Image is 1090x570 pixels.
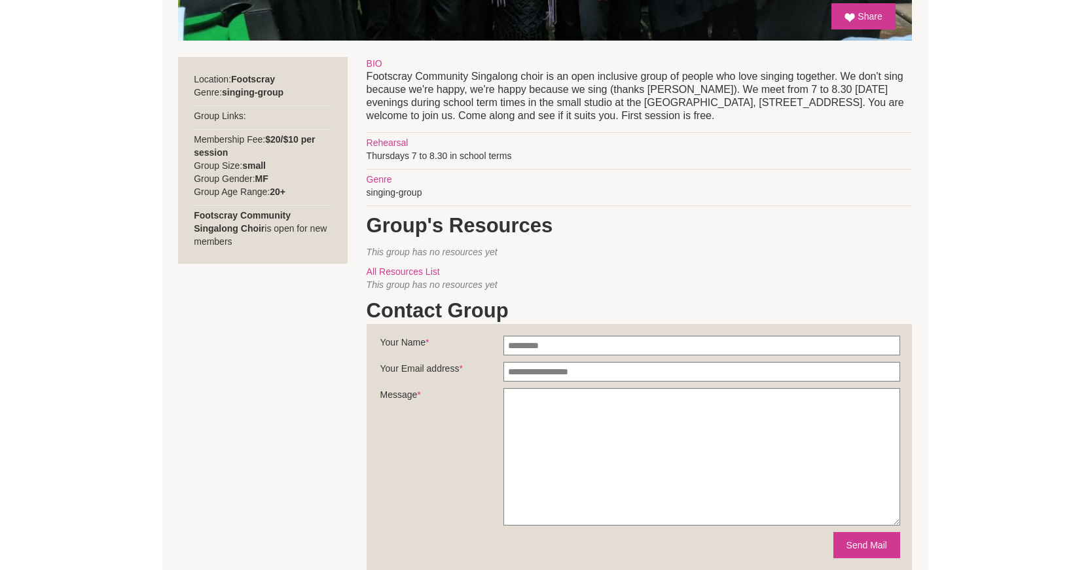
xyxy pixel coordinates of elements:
[367,57,912,70] div: BIO
[178,57,348,264] div: Location: Genre: Group Links: Membership Fee: Group Size: Group Gender: Group Age Range: is open ...
[380,388,503,408] label: Message
[367,279,498,290] span: This group has no resources yet
[831,3,895,29] a: Share
[367,173,912,186] div: Genre
[194,210,291,234] strong: Footscray Community Singalong Choir
[367,298,912,324] h1: Contact Group
[242,160,266,171] strong: small
[833,532,900,558] button: Send Mail
[367,247,498,257] span: This group has no resources yet
[231,74,275,84] strong: Footscray
[367,136,912,149] div: Rehearsal
[367,265,912,278] div: All Resources List
[380,336,503,355] label: Your Name
[380,362,503,382] label: Your Email address
[270,187,285,197] strong: 20+
[367,70,912,122] p: Footscray Community Singalong choir is an open inclusive group of people who love singing togethe...
[367,213,912,239] h1: Group's Resources
[222,87,283,98] strong: singing-group
[255,173,268,184] strong: MF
